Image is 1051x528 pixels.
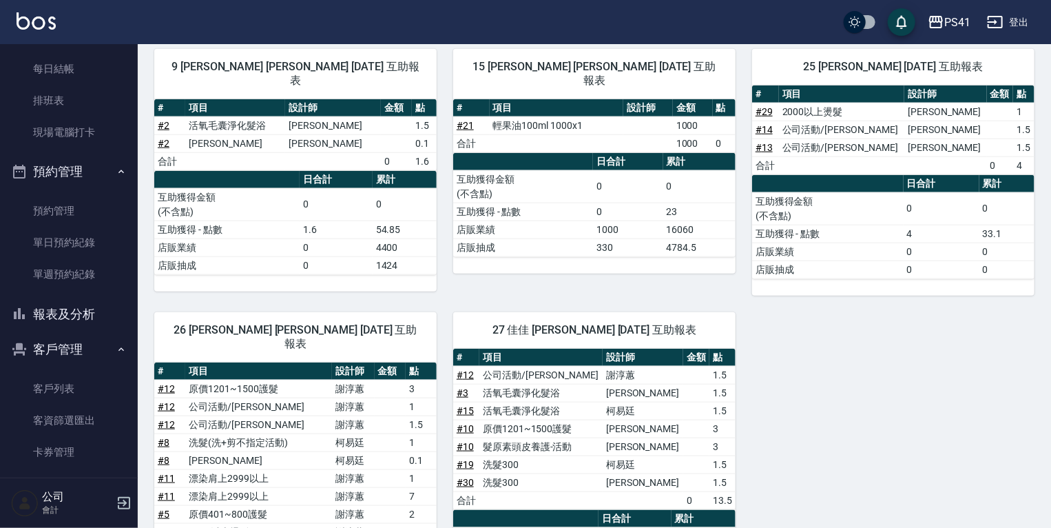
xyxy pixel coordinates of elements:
a: 現場電腦打卡 [6,116,132,148]
a: 單週預約紀錄 [6,258,132,290]
td: 4400 [373,238,437,256]
td: 3 [709,420,736,438]
th: 點 [1013,85,1034,103]
td: 洗髮(洗+剪不指定活動) [185,434,332,451]
table: a dense table [752,175,1034,279]
a: #8 [158,437,169,448]
td: 公司活動/[PERSON_NAME] [779,139,904,156]
img: Person [11,489,39,517]
td: 互助獲得 - 點數 [453,203,593,221]
td: 謝淳蕙 [332,380,375,398]
table: a dense table [453,99,736,153]
td: 0 [683,491,709,509]
td: 0 [979,243,1034,261]
a: #29 [756,106,773,117]
table: a dense table [453,153,736,257]
td: 1000 [673,134,713,152]
th: 設計師 [904,85,986,103]
button: 報表及分析 [6,296,132,332]
td: 23 [663,203,736,221]
td: 1000 [593,221,663,238]
th: 日合計 [904,175,979,193]
td: 漂染肩上2999以上 [185,469,332,487]
a: 客資篩選匯出 [6,405,132,436]
td: 3 [406,380,437,398]
td: [PERSON_NAME] [185,451,332,469]
p: 會計 [42,504,112,516]
td: 1 [406,434,437,451]
td: 13.5 [709,491,736,509]
a: #2 [158,120,169,131]
td: 1424 [373,256,437,274]
td: 店販抽成 [453,238,593,256]
td: 0 [979,192,1034,225]
td: [PERSON_NAME] [603,438,683,456]
th: 金額 [673,99,713,117]
td: [PERSON_NAME] [603,474,683,491]
td: [PERSON_NAME] [285,116,381,134]
button: save [888,8,915,36]
th: # [154,363,185,380]
td: [PERSON_NAME] [904,103,986,121]
td: 互助獲得 - 點數 [154,221,300,238]
td: 謝淳蕙 [332,469,375,487]
td: 公司活動/[PERSON_NAME] [779,121,904,139]
td: 0 [593,170,663,203]
span: 27 佳佳 [PERSON_NAME] [DATE] 互助報表 [470,323,719,337]
a: 排班表 [6,85,132,116]
td: 0 [300,256,373,274]
th: # [453,349,479,367]
th: 項目 [479,349,603,367]
td: 公司活動/[PERSON_NAME] [185,398,332,416]
td: 公司活動/[PERSON_NAME] [185,416,332,434]
th: 金額 [683,349,709,367]
span: 9 [PERSON_NAME] [PERSON_NAME] [DATE] 互助報表 [171,60,420,88]
a: #8 [158,455,169,466]
span: 15 [PERSON_NAME] [PERSON_NAME] [DATE] 互助報表 [470,60,719,88]
td: 柯易廷 [603,456,683,474]
table: a dense table [752,85,1034,175]
td: 店販業績 [453,221,593,238]
td: 3 [709,438,736,456]
td: [PERSON_NAME] [285,134,381,152]
td: 謝淳蕙 [332,505,375,523]
th: 項目 [185,363,332,380]
td: 0 [381,152,412,170]
a: #12 [158,419,175,430]
td: 0 [979,261,1034,278]
td: 1.6 [300,221,373,238]
a: #5 [158,509,169,520]
td: 洗髮300 [479,474,603,491]
th: 點 [713,99,736,117]
td: 0 [904,192,979,225]
a: #30 [457,477,474,488]
td: 互助獲得金額 (不含點) [752,192,904,225]
div: PS41 [944,14,970,31]
td: 0 [593,203,663,221]
td: 漂染肩上2999以上 [185,487,332,505]
a: #2 [158,138,169,149]
th: 設計師 [285,99,381,117]
td: 4784.5 [663,238,736,256]
td: 互助獲得 - 點數 [752,225,904,243]
th: 點 [406,363,437,380]
th: 設計師 [603,349,683,367]
a: #21 [457,120,474,131]
td: 4 [904,225,979,243]
th: 日合計 [599,510,672,528]
td: 1 [406,469,437,487]
td: 0 [373,188,437,221]
td: 1 [406,398,437,416]
td: 0 [904,261,979,278]
a: #13 [756,142,773,153]
th: 累計 [979,175,1034,193]
td: 合計 [453,491,479,509]
th: # [453,99,490,117]
td: 1.5 [709,456,736,474]
td: 店販抽成 [154,256,300,274]
th: # [154,99,185,117]
td: 16060 [663,221,736,238]
td: 1.5 [709,402,736,420]
a: #19 [457,459,474,470]
td: 0.1 [406,451,437,469]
